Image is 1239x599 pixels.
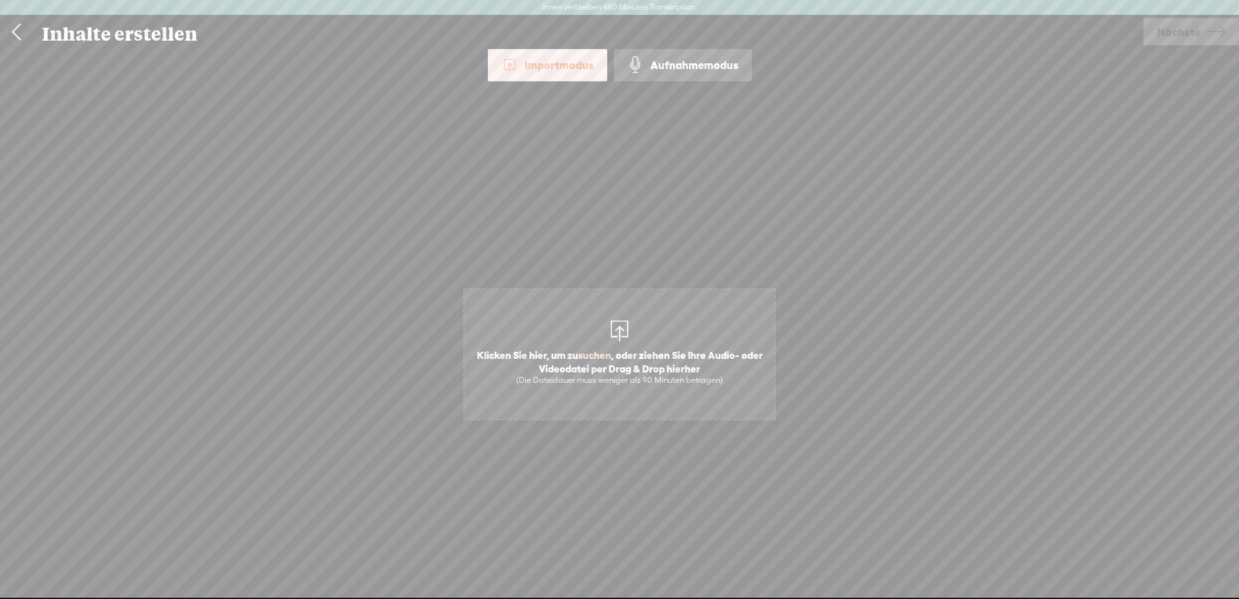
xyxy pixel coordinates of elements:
font: Aufnahmemodus [650,59,738,71]
font: Importmodus [525,59,594,71]
font: Klicken Sie hier, um zu [477,349,578,361]
font: Inhalte erstellen [42,21,197,45]
font: (Die Dateidauer muss weniger als 90 Minuten betragen) [516,375,723,385]
font: Nächste [1157,25,1201,39]
font: , oder ziehen Sie Ihre Audio- oder Videodatei per Drag & Drop hierher [539,349,763,374]
font: suchen [578,349,611,361]
font: Ihnen verbleiben 480 Minuten Transkription. [542,3,697,12]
